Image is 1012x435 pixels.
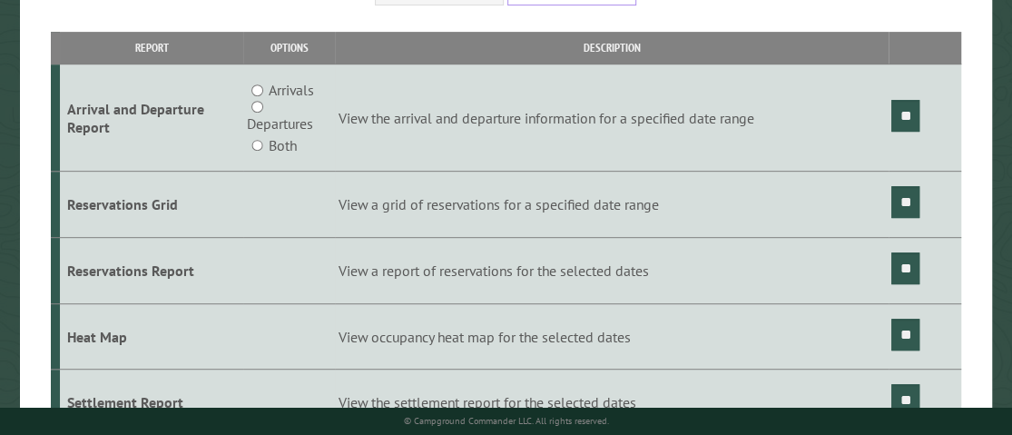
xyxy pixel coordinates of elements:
[60,172,244,238] td: Reservations Grid
[60,64,244,172] td: Arrival and Departure Report
[60,32,244,64] th: Report
[47,47,200,62] div: Domain: [DOMAIN_NAME]
[335,64,889,172] td: View the arrival and departure information for a specified date range
[201,107,306,119] div: Keywords by Traffic
[29,47,44,62] img: website_grey.svg
[335,237,889,303] td: View a report of reservations for the selected dates
[60,303,244,370] td: Heat Map
[51,29,89,44] div: v 4.0.25
[181,105,195,120] img: tab_keywords_by_traffic_grey.svg
[268,134,296,156] label: Both
[49,105,64,120] img: tab_domain_overview_orange.svg
[69,107,162,119] div: Domain Overview
[243,32,335,64] th: Options
[60,237,244,303] td: Reservations Report
[335,32,889,64] th: Description
[403,415,608,427] small: © Campground Commander LLC. All rights reserved.
[335,303,889,370] td: View occupancy heat map for the selected dates
[247,113,313,134] label: Departures
[29,29,44,44] img: logo_orange.svg
[268,79,313,101] label: Arrivals
[335,172,889,238] td: View a grid of reservations for a specified date range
